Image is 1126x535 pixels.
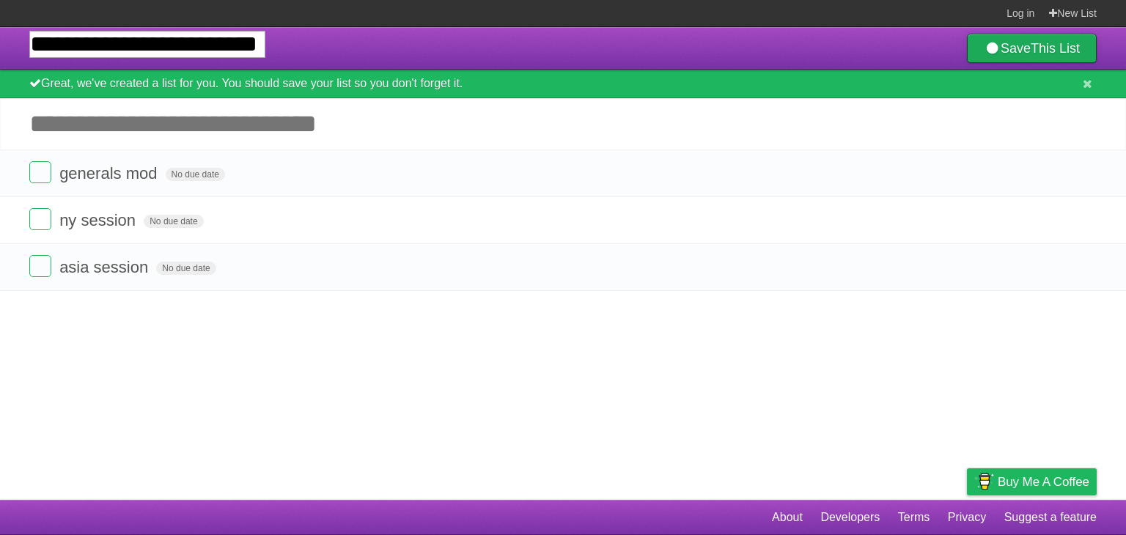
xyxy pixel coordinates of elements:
label: Done [29,161,51,183]
b: This List [1031,41,1080,56]
span: asia session [59,258,152,276]
label: Done [29,208,51,230]
span: generals mod [59,164,161,182]
a: Terms [898,503,930,531]
span: ny session [59,211,139,229]
label: Done [29,255,51,277]
a: Privacy [948,503,986,531]
span: No due date [166,168,225,181]
a: Buy me a coffee [967,468,1097,495]
a: Developers [820,503,880,531]
span: No due date [156,262,216,275]
img: Buy me a coffee [974,469,994,494]
span: Buy me a coffee [998,469,1089,495]
a: Suggest a feature [1004,503,1097,531]
a: SaveThis List [967,34,1097,63]
span: No due date [144,215,203,228]
a: About [772,503,803,531]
